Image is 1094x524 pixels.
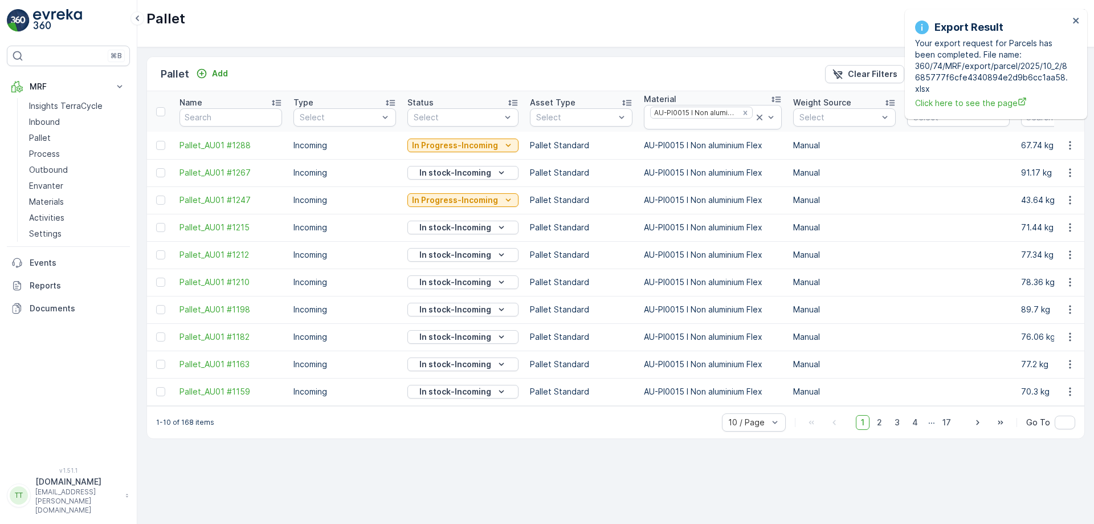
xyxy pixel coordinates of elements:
p: Pallet Standard [530,277,632,288]
p: Activities [29,212,64,224]
p: Manual [793,359,896,370]
div: Toggle Row Selected [156,387,165,396]
p: In Progress-Incoming [412,194,498,206]
p: Pallet Standard [530,222,632,233]
p: In Progress-Incoming [412,140,498,151]
a: Pallet_AU01 #1182 [179,331,282,343]
button: MRF [7,75,130,98]
p: Manual [793,222,896,233]
span: 3 [889,415,905,430]
p: Select [536,112,615,123]
div: Toggle Row Selected [156,305,165,314]
p: AU-PI0015 I Non aluminium Flex [644,140,782,151]
p: AU-PI0015 I Non aluminium Flex [644,222,782,233]
a: Activities [25,210,130,226]
p: Manual [793,167,896,178]
p: Incoming [293,359,396,370]
div: Toggle Row Selected [156,360,165,369]
button: In stock-Incoming [407,275,519,289]
button: close [1072,16,1080,27]
p: AU-PI0015 I Non aluminium Flex [644,386,782,397]
p: Manual [793,386,896,397]
span: Pallet_AU01 #1210 [179,277,282,288]
a: Pallet_AU01 #1159 [179,386,282,397]
div: Toggle Row Selected [156,141,165,150]
a: Insights TerraCycle [25,98,130,114]
p: Pallet Standard [530,359,632,370]
p: 1-10 of 168 items [156,418,214,427]
p: Incoming [293,277,396,288]
div: Remove AU-PI0015 I Non aluminium Flex [739,108,752,117]
p: Outbound [29,164,68,176]
button: In stock-Incoming [407,358,519,371]
p: Documents [30,303,125,314]
p: Pallet Standard [530,304,632,315]
div: Toggle Row Selected [156,168,165,177]
a: Documents [7,297,130,320]
p: Materials [29,196,64,208]
p: Incoming [293,194,396,206]
p: ... [928,415,935,430]
p: Pallet Standard [530,331,632,343]
span: Go To [1026,417,1050,428]
p: Select [300,112,378,123]
div: Toggle Row Selected [156,332,165,342]
button: In stock-Incoming [407,221,519,234]
a: Events [7,251,130,274]
p: Pallet Standard [530,140,632,151]
span: 2 [872,415,887,430]
a: Outbound [25,162,130,178]
button: In Progress-Incoming [407,193,519,207]
p: Events [30,257,125,269]
a: Inbound [25,114,130,130]
p: AU-PI0015 I Non aluminium Flex [644,304,782,315]
p: Incoming [293,249,396,261]
p: Incoming [293,222,396,233]
a: Pallet_AU01 #1212 [179,249,282,261]
p: Select [414,112,501,123]
p: Manual [793,331,896,343]
p: Envanter [29,180,63,192]
p: Pallet [29,132,51,144]
p: In stock-Incoming [419,331,491,343]
button: In stock-Incoming [407,303,519,316]
p: Material [644,94,676,105]
a: Pallet [25,130,130,146]
p: Manual [793,304,896,315]
a: Pallet_AU01 #1288 [179,140,282,151]
p: In stock-Incoming [419,386,491,397]
p: AU-PI0015 I Non aluminium Flex [644,359,782,370]
span: Pallet_AU01 #1198 [179,304,282,315]
span: 1 [856,415,870,430]
p: Clear Filters [848,68,897,80]
div: Toggle Row Selected [156,223,165,232]
p: In stock-Incoming [419,222,491,233]
p: Manual [793,277,896,288]
button: In stock-Incoming [407,385,519,399]
img: logo [7,9,30,32]
span: Pallet_AU01 #1267 [179,167,282,178]
a: Pallet_AU01 #1215 [179,222,282,233]
p: Pallet [161,66,189,82]
a: Pallet_AU01 #1163 [179,359,282,370]
div: Toggle Row Selected [156,278,165,287]
a: Click here to see the page [915,97,1069,109]
p: AU-PI0015 I Non aluminium Flex [644,194,782,206]
span: Pallet_AU01 #1247 [179,194,282,206]
div: AU-PI0015 I Non aluminium Flex [651,107,738,118]
button: Add [191,67,232,80]
a: Reports [7,274,130,297]
p: Process [29,148,60,160]
p: Manual [793,140,896,151]
p: Pallet Standard [530,386,632,397]
p: Pallet Standard [530,249,632,261]
p: Settings [29,228,62,239]
p: Incoming [293,304,396,315]
p: Manual [793,249,896,261]
p: Name [179,97,202,108]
